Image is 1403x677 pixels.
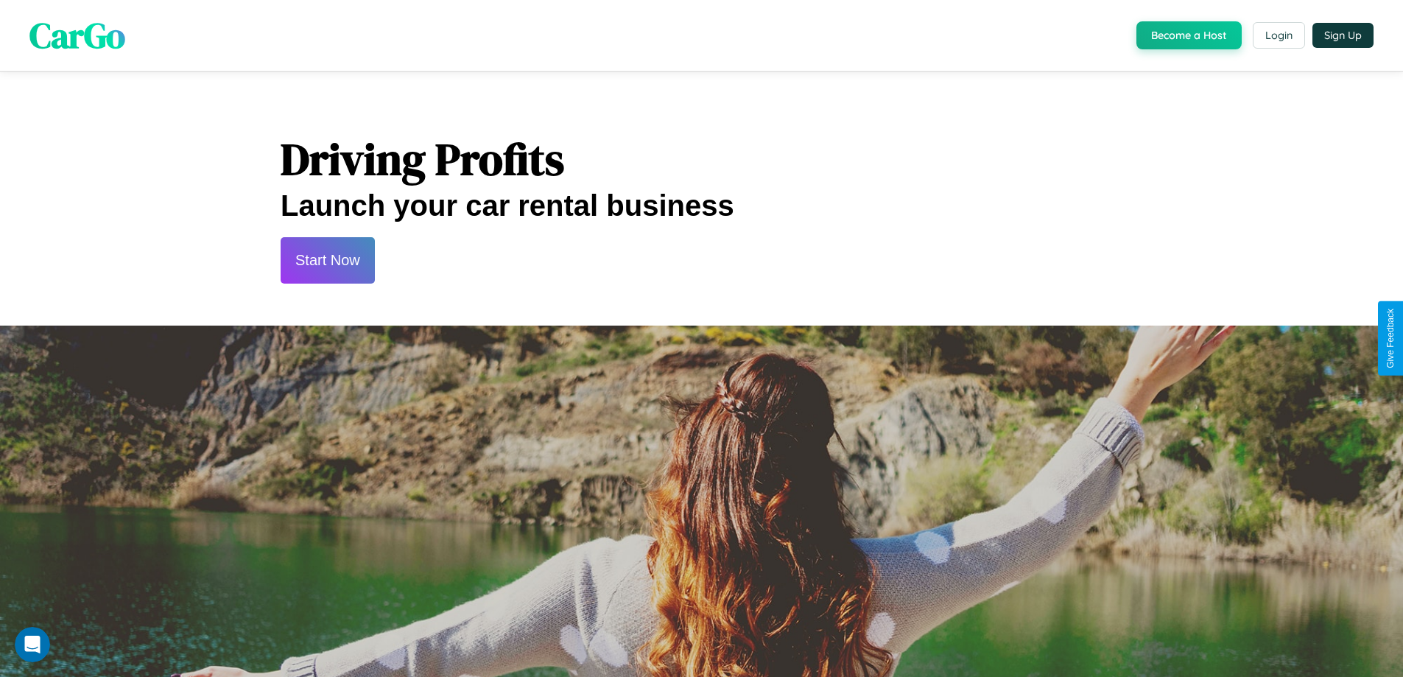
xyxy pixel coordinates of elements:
button: Become a Host [1136,21,1242,49]
button: Login [1253,22,1305,49]
span: CarGo [29,11,125,60]
h1: Driving Profits [281,129,1122,189]
iframe: Intercom live chat [15,627,50,662]
button: Start Now [281,237,375,284]
div: Give Feedback [1385,309,1396,368]
button: Sign Up [1312,23,1374,48]
h2: Launch your car rental business [281,189,1122,222]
